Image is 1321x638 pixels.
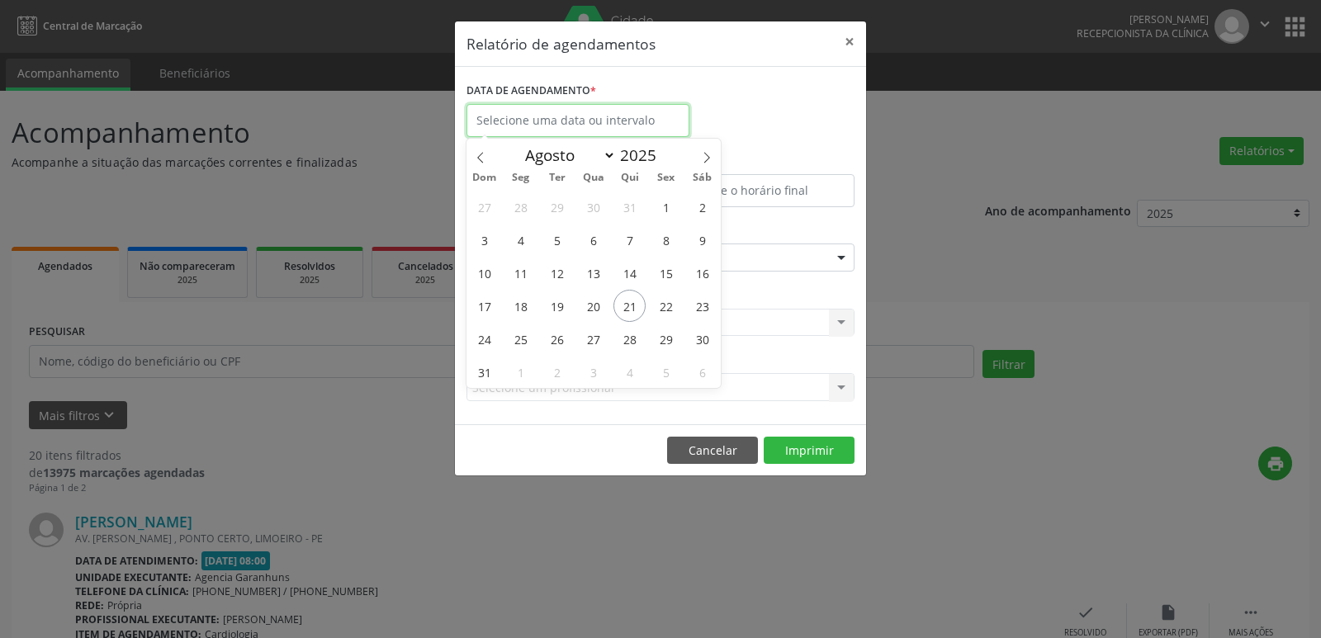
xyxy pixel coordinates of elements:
[575,172,612,183] span: Qua
[665,149,855,174] label: ATÉ
[650,356,682,388] span: Setembro 5, 2025
[613,290,646,322] span: Agosto 21, 2025
[613,191,646,223] span: Julho 31, 2025
[466,172,503,183] span: Dom
[686,224,718,256] span: Agosto 9, 2025
[577,323,609,355] span: Agosto 27, 2025
[468,356,500,388] span: Agosto 31, 2025
[686,290,718,322] span: Agosto 23, 2025
[466,78,596,104] label: DATA DE AGENDAMENTO
[686,191,718,223] span: Agosto 2, 2025
[667,437,758,465] button: Cancelar
[539,172,575,183] span: Ter
[577,356,609,388] span: Setembro 3, 2025
[468,257,500,289] span: Agosto 10, 2025
[686,356,718,388] span: Setembro 6, 2025
[613,356,646,388] span: Setembro 4, 2025
[613,323,646,355] span: Agosto 28, 2025
[541,290,573,322] span: Agosto 19, 2025
[466,104,689,137] input: Selecione uma data ou intervalo
[504,356,537,388] span: Setembro 1, 2025
[665,174,855,207] input: Selecione o horário final
[613,257,646,289] span: Agosto 14, 2025
[686,323,718,355] span: Agosto 30, 2025
[466,33,656,54] h5: Relatório de agendamentos
[468,323,500,355] span: Agosto 24, 2025
[468,224,500,256] span: Agosto 3, 2025
[612,172,648,183] span: Qui
[764,437,855,465] button: Imprimir
[650,257,682,289] span: Agosto 15, 2025
[833,21,866,62] button: Close
[650,323,682,355] span: Agosto 29, 2025
[504,224,537,256] span: Agosto 4, 2025
[616,144,670,166] input: Year
[577,290,609,322] span: Agosto 20, 2025
[504,323,537,355] span: Agosto 25, 2025
[517,144,616,167] select: Month
[577,257,609,289] span: Agosto 13, 2025
[541,323,573,355] span: Agosto 26, 2025
[650,191,682,223] span: Agosto 1, 2025
[648,172,684,183] span: Sex
[541,191,573,223] span: Julho 29, 2025
[650,290,682,322] span: Agosto 22, 2025
[577,191,609,223] span: Julho 30, 2025
[541,224,573,256] span: Agosto 5, 2025
[541,356,573,388] span: Setembro 2, 2025
[613,224,646,256] span: Agosto 7, 2025
[686,257,718,289] span: Agosto 16, 2025
[503,172,539,183] span: Seg
[650,224,682,256] span: Agosto 8, 2025
[577,224,609,256] span: Agosto 6, 2025
[468,290,500,322] span: Agosto 17, 2025
[684,172,721,183] span: Sáb
[468,191,500,223] span: Julho 27, 2025
[504,257,537,289] span: Agosto 11, 2025
[541,257,573,289] span: Agosto 12, 2025
[504,191,537,223] span: Julho 28, 2025
[504,290,537,322] span: Agosto 18, 2025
